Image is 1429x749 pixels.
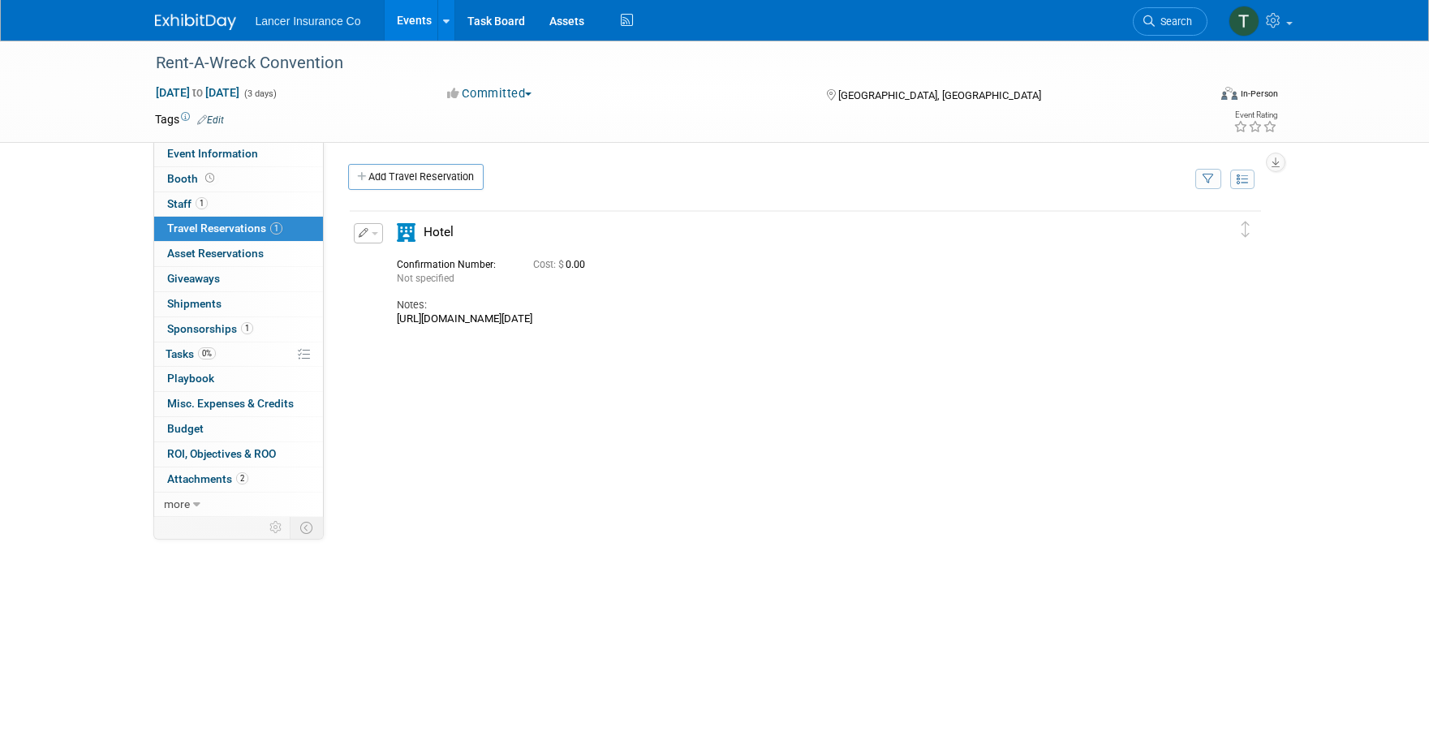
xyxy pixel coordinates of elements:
[397,223,415,242] i: Hotel
[190,86,205,99] span: to
[1155,15,1192,28] span: Search
[397,298,1186,312] div: Notes:
[348,164,484,190] a: Add Travel Reservation
[164,497,190,510] span: more
[198,347,216,359] span: 0%
[167,247,264,260] span: Asset Reservations
[154,367,323,391] a: Playbook
[1229,6,1259,37] img: Terrence Forrest
[154,467,323,492] a: Attachments2
[196,197,208,209] span: 1
[154,267,323,291] a: Giveaways
[397,254,509,271] div: Confirmation Number:
[150,49,1183,78] div: Rent-A-Wreck Convention
[1242,222,1250,238] i: Click and drag to move item
[1240,88,1278,100] div: In-Person
[262,517,291,538] td: Personalize Event Tab Strip
[167,272,220,285] span: Giveaways
[154,317,323,342] a: Sponsorships1
[243,88,277,99] span: (3 days)
[167,222,282,235] span: Travel Reservations
[1233,111,1277,119] div: Event Rating
[256,15,361,28] span: Lancer Insurance Co
[154,167,323,192] a: Booth
[270,222,282,235] span: 1
[154,417,323,441] a: Budget
[1133,7,1207,36] a: Search
[1203,174,1214,185] i: Filter by Traveler
[154,442,323,467] a: ROI, Objectives & ROO
[197,114,224,126] a: Edit
[424,225,454,239] span: Hotel
[154,192,323,217] a: Staff1
[167,472,248,485] span: Attachments
[155,85,240,100] span: [DATE] [DATE]
[167,422,204,435] span: Budget
[533,259,566,270] span: Cost: $
[236,472,248,484] span: 2
[167,447,276,460] span: ROI, Objectives & ROO
[167,297,222,310] span: Shipments
[838,89,1041,101] span: [GEOGRAPHIC_DATA], [GEOGRAPHIC_DATA]
[397,273,454,284] span: Not specified
[441,85,538,102] button: Committed
[1112,84,1279,109] div: Event Format
[397,312,1186,325] div: [URL][DOMAIN_NAME][DATE]
[167,172,217,185] span: Booth
[154,342,323,367] a: Tasks0%
[167,322,253,335] span: Sponsorships
[167,147,258,160] span: Event Information
[154,292,323,316] a: Shipments
[155,14,236,30] img: ExhibitDay
[154,493,323,517] a: more
[1221,87,1237,100] img: Format-Inperson.png
[166,347,216,360] span: Tasks
[167,197,208,210] span: Staff
[202,172,217,184] span: Booth not reserved yet
[154,392,323,416] a: Misc. Expenses & Credits
[533,259,592,270] span: 0.00
[154,142,323,166] a: Event Information
[167,397,294,410] span: Misc. Expenses & Credits
[155,111,224,127] td: Tags
[167,372,214,385] span: Playbook
[290,517,323,538] td: Toggle Event Tabs
[154,217,323,241] a: Travel Reservations1
[241,322,253,334] span: 1
[154,242,323,266] a: Asset Reservations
